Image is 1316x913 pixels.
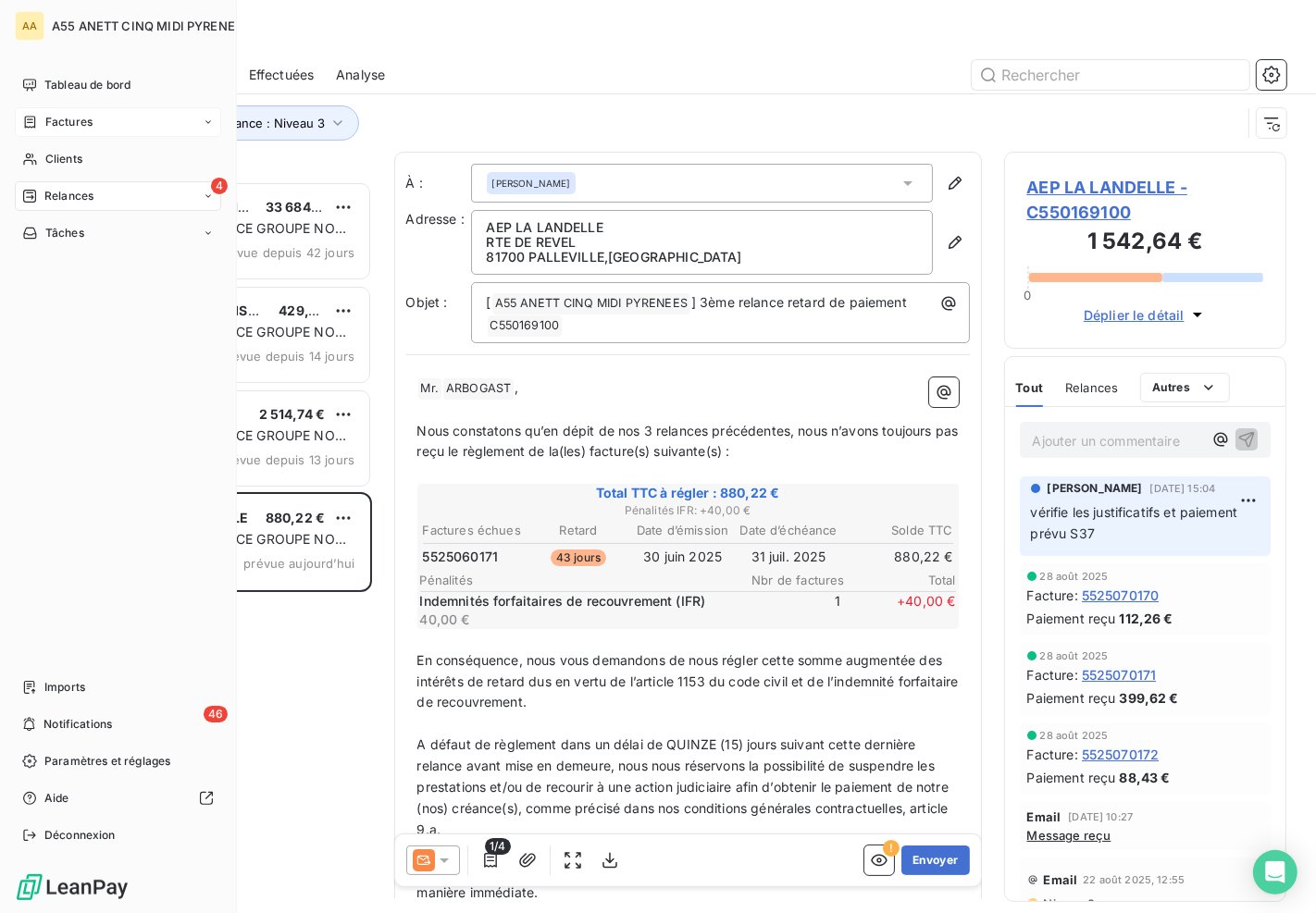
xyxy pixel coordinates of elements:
span: [PERSON_NAME] [492,177,571,190]
span: 1 [730,592,841,629]
span: Mr. [418,378,441,400]
span: Niveau 2 [1042,896,1095,911]
span: Déconnexion [44,827,116,844]
span: prévue aujourd’hui [243,556,354,571]
span: PLAN DE RELANCE GROUPE NON AUTOMATIQUE [132,324,346,358]
span: 46 [204,706,228,722]
span: prévue depuis 13 jours [220,452,354,467]
th: Retard [528,521,628,540]
span: PLAN DE RELANCE GROUPE NON AUTOMATIQUE [132,220,346,254]
span: Total TTC à régler : 880,22 € [420,484,956,502]
span: 399,62 € [1119,688,1178,708]
td: 30 juin 2025 [631,547,735,567]
span: 22 août 2025, 12:55 [1083,874,1185,885]
div: AA [15,11,44,41]
span: A défaut de règlement dans un délai de QUINZE (15) jours suivant cette dernière relance avant mis... [417,736,953,837]
p: 81700 PALLEVILLE , [GEOGRAPHIC_DATA] [487,250,917,265]
span: 2 514,74 € [259,406,326,422]
span: Nbr de factures [734,573,845,587]
span: 1/4 [485,838,510,855]
th: Date d’émission [631,521,735,540]
span: 112,26 € [1119,609,1173,628]
span: A55 ANETT CINQ MIDI PYRENEES [492,293,690,315]
span: [DATE] 10:27 [1068,811,1133,822]
span: Aide [44,790,69,807]
span: Déplier le détail [1084,305,1185,325]
span: [DATE] 15:04 [1149,483,1215,494]
button: Déplier le détail [1078,304,1212,326]
span: Email [1044,872,1078,887]
span: 28 août 2025 [1040,730,1109,741]
button: Niveau de relance : Niveau 3 [131,105,359,141]
span: Tout [1016,380,1044,395]
span: Email [1027,809,1061,824]
span: Adresse : [406,211,465,227]
span: prévue depuis 42 jours [217,245,354,260]
span: , [515,379,518,395]
p: AEP LA LANDELLE [487,220,917,235]
span: 4 [211,178,228,194]
span: Pénalités IFR : + 40,00 € [420,502,956,519]
p: Indemnités forfaitaires de recouvrement (IFR) [420,592,726,611]
span: 33 684,51 € [266,199,342,215]
span: Factures [45,114,93,130]
span: 5525070172 [1082,745,1160,764]
th: Solde TTC [842,521,953,540]
p: RTE DE REVEL [487,235,917,250]
label: À : [406,174,471,192]
span: C550169100 [488,315,563,337]
span: Tableau de bord [44,77,130,93]
span: Paiement reçu [1027,609,1116,628]
span: Clients [45,151,82,167]
span: Effectuées [249,66,315,84]
td: 880,22 € [842,547,953,567]
span: 28 août 2025 [1040,571,1109,582]
td: 31 juil. 2025 [737,547,841,567]
h3: 1 542,64 € [1027,225,1264,262]
span: Paiement reçu [1027,768,1116,787]
span: [ [487,294,491,310]
p: 40,00 € [420,611,726,629]
span: 5525070171 [1082,665,1157,685]
span: PLAN DE RELANCE GROUPE NON AUTOMATIQUE [132,531,346,565]
span: Paiement reçu [1027,688,1116,708]
span: 880,22 € [266,510,325,525]
div: Open Intercom Messenger [1253,850,1297,894]
span: 5525070170 [1082,586,1160,605]
th: Date d’échéance [737,521,841,540]
span: + 40,00 € [845,592,956,629]
span: Paramètres et réglages [44,753,170,770]
button: Envoyer [901,845,969,875]
span: Message reçu [1027,828,1111,843]
span: Facture : [1027,665,1078,685]
span: Facture : [1027,586,1078,605]
span: Niveau de relance : Niveau 3 [158,116,325,130]
th: Factures échues [422,521,527,540]
span: Objet : [406,294,448,310]
span: Analyse [336,66,385,84]
span: 28 août 2025 [1040,650,1109,661]
span: Relances [44,188,93,204]
span: Total [845,573,956,587]
span: En conséquence, nous vous demandons de nous régler cette somme augmentée des intérêts de retard d... [417,652,962,710]
span: Nous constatons qu’en dépit de nos 3 relances précédentes, nous n’avons toujours pas reçu le règl... [417,423,962,460]
span: 88,43 € [1119,768,1170,787]
span: 429,11 € [279,302,331,318]
span: 0 [1024,288,1031,302]
button: Autres [1140,373,1230,402]
span: Relances [1065,380,1118,395]
span: Notifications [43,716,112,733]
input: Rechercher [972,60,1249,90]
a: Aide [15,783,221,813]
span: AEP LA LANDELLE - C550169100 [1027,175,1264,225]
span: [PERSON_NAME] [1048,480,1143,497]
span: Pénalités [420,573,734,587]
span: vérifie les justificatifs et paiement prévu S37 [1031,504,1242,541]
span: Facture : [1027,745,1078,764]
span: PLAN DE RELANCE GROUPE NON AUTOMATIQUE [132,427,346,462]
span: A55 ANETT CINQ MIDI PYRENEES [52,19,250,33]
span: 5525060171 [423,548,499,566]
span: 43 jours [551,549,606,566]
span: ARBOGAST [443,378,514,400]
img: Logo LeanPay [15,872,130,902]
